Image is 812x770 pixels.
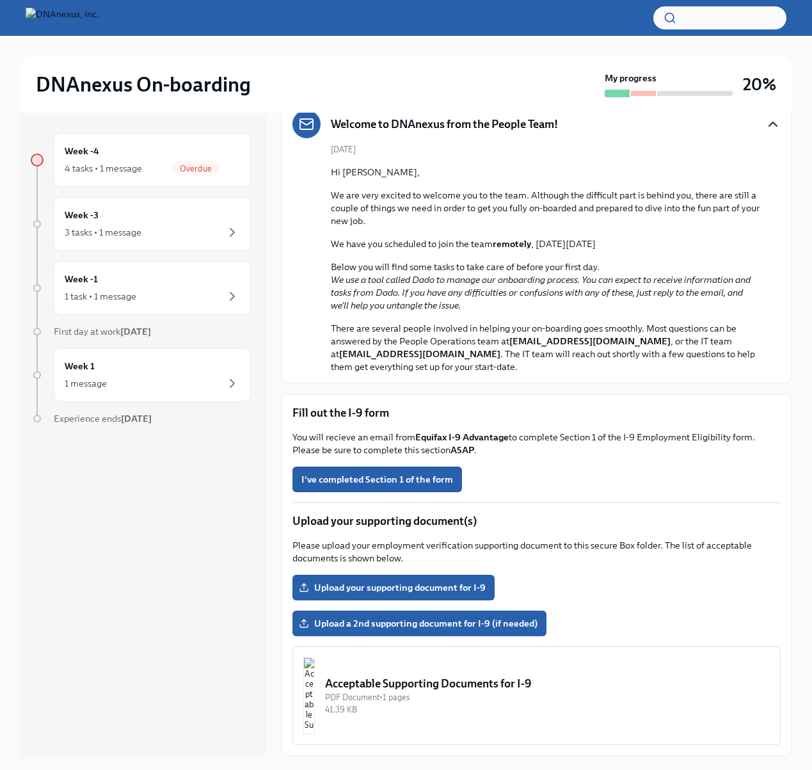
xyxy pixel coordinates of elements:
div: 1 message [65,377,107,390]
p: There are several people involved in helping your on-boarding goes smoothly. Most questions can b... [331,322,760,373]
p: We are very excited to welcome you to the team. Although the difficult part is behind you, there ... [331,189,760,227]
h5: Welcome to DNAnexus from the People Team! [331,116,558,132]
span: Upload your supporting document for I-9 [301,581,486,594]
a: First day at work[DATE] [31,325,251,338]
p: Upload your supporting document(s) [292,513,781,529]
p: Please upload your employment verification supporting document to this secure Box folder. The lis... [292,539,781,565]
strong: My progress [605,72,657,84]
span: [DATE] [331,143,356,156]
div: 1 task • 1 message [65,290,136,303]
span: Experience ends [54,413,152,424]
div: 41.39 KB [325,703,770,716]
h6: Week 1 [65,359,95,373]
button: Acceptable Supporting Documents for I-9PDF Document•1 pages41.39 KB [292,646,781,745]
div: Acceptable Supporting Documents for I-9 [325,676,770,691]
p: You will recieve an email from to complete Section 1 of the I-9 Employment Eligibility form. Plea... [292,431,781,456]
a: Week 11 message [31,348,251,402]
img: DNAnexus, Inc. [26,8,99,28]
h2: DNAnexus On-boarding [36,72,251,97]
span: First day at work [54,326,151,337]
strong: [EMAIL_ADDRESS][DOMAIN_NAME] [509,335,671,347]
p: Fill out the I-9 form [292,405,781,421]
em: We use a tool called Dado to manage our onboarding process. You can expect to receive information... [331,274,751,311]
img: Acceptable Supporting Documents for I-9 [303,657,315,734]
div: PDF Document • 1 pages [325,691,770,703]
p: Hi [PERSON_NAME], [331,166,760,179]
label: Upload a 2nd supporting document for I-9 (if needed) [292,611,546,636]
strong: [DATE] [121,413,152,424]
strong: ASAP [450,444,474,456]
div: 4 tasks • 1 message [65,162,142,175]
p: Below you will find some tasks to take care of before your first day. [331,261,760,312]
strong: Equifax I-9 Advantage [415,431,509,443]
span: Upload a 2nd supporting document for I-9 (if needed) [301,617,537,630]
span: I've completed Section 1 of the form [301,473,453,486]
strong: [EMAIL_ADDRESS][DOMAIN_NAME] [339,348,500,360]
h3: 20% [743,73,776,96]
h6: Week -3 [65,208,99,222]
h6: Week -1 [65,272,98,286]
h6: Week -4 [65,144,99,158]
strong: remotely [493,238,531,250]
p: We have you scheduled to join the team , [DATE][DATE] [331,237,596,250]
strong: [DATE] [120,326,151,337]
span: Overdue [172,164,219,173]
a: Week -33 tasks • 1 message [31,197,251,251]
a: Week -44 tasks • 1 messageOverdue [31,133,251,187]
a: Week -11 task • 1 message [31,261,251,315]
label: Upload your supporting document for I-9 [292,575,495,600]
button: I've completed Section 1 of the form [292,467,462,492]
div: 3 tasks • 1 message [65,226,141,239]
